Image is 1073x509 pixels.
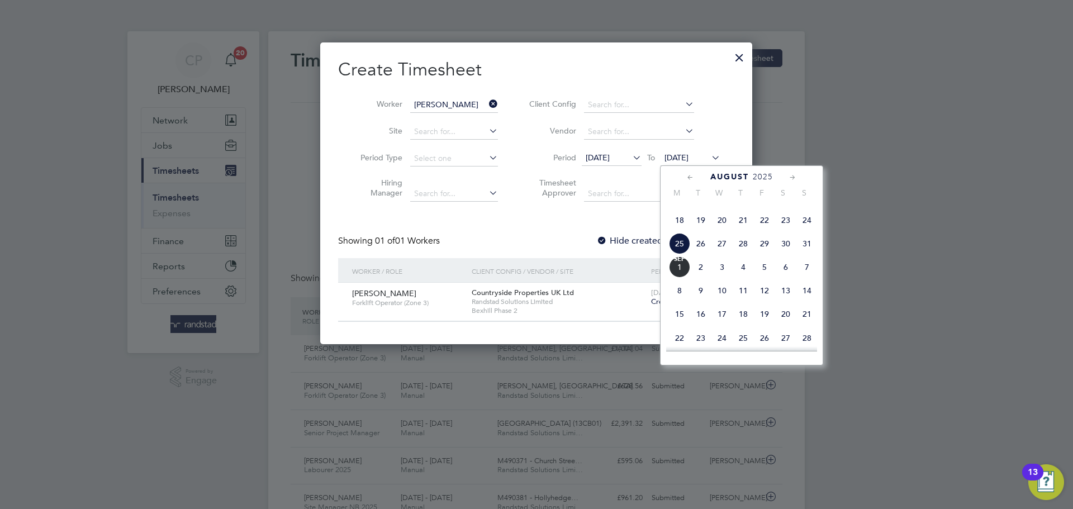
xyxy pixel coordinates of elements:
label: Hiring Manager [352,178,402,198]
span: 9 [690,280,711,301]
span: 16 [690,303,711,325]
span: [PERSON_NAME] [352,288,416,298]
span: Forklift Operator (Zone 3) [352,298,463,307]
span: T [730,188,751,198]
span: 23 [775,210,796,231]
div: Showing [338,235,442,247]
input: Search for... [584,124,694,140]
span: 26 [690,233,711,254]
span: 23 [690,327,711,349]
span: 22 [669,327,690,349]
span: 25 [669,233,690,254]
input: Search for... [410,97,498,113]
span: Create timesheet [651,297,708,306]
div: Worker / Role [349,258,469,284]
span: 01 Workers [375,235,440,246]
span: 11 [733,280,754,301]
span: 19 [690,210,711,231]
span: 27 [775,327,796,349]
span: 30 [775,233,796,254]
span: 18 [669,210,690,231]
label: Timesheet Approver [526,178,576,198]
span: 6 [775,256,796,278]
span: 28 [733,233,754,254]
span: 26 [754,327,775,349]
h2: Create Timesheet [338,58,734,82]
span: Randstad Solutions Limited [472,297,645,306]
input: Search for... [584,186,694,202]
span: Sep [669,256,690,262]
span: 14 [796,280,818,301]
span: W [709,188,730,198]
span: To [644,150,658,165]
span: [DATE] - [DATE] [651,288,702,297]
input: Select one [410,151,498,167]
span: M [666,188,687,198]
button: Open Resource Center, 13 new notifications [1028,464,1064,500]
span: 31 [796,233,818,254]
span: 2 [690,256,711,278]
span: 22 [754,210,775,231]
span: F [751,188,772,198]
span: S [794,188,815,198]
span: 5 [754,256,775,278]
span: 01 of [375,235,395,246]
span: 21 [733,210,754,231]
span: 28 [796,327,818,349]
span: 15 [669,303,690,325]
div: Period [648,258,723,284]
span: 4 [733,256,754,278]
span: 7 [796,256,818,278]
span: 2025 [753,172,773,182]
span: 20 [775,303,796,325]
span: 19 [754,303,775,325]
label: Period [526,153,576,163]
span: 12 [754,280,775,301]
span: 29 [754,233,775,254]
span: 21 [796,303,818,325]
label: Vendor [526,126,576,136]
span: 27 [711,233,733,254]
span: [DATE] [586,153,610,163]
span: 20 [711,210,733,231]
span: [DATE] [664,153,689,163]
span: 3 [711,256,733,278]
label: Worker [352,99,402,109]
input: Search for... [410,186,498,202]
span: 18 [733,303,754,325]
label: Period Type [352,153,402,163]
span: 25 [733,327,754,349]
span: 8 [669,280,690,301]
span: Countryside Properties UK Ltd [472,288,574,297]
input: Search for... [584,97,694,113]
span: August [710,172,749,182]
label: Hide created timesheets [596,235,710,246]
span: 13 [775,280,796,301]
span: Bexhill Phase 2 [472,306,645,315]
div: 13 [1028,472,1038,487]
div: Client Config / Vendor / Site [469,258,648,284]
span: S [772,188,794,198]
label: Site [352,126,402,136]
input: Search for... [410,124,498,140]
span: 10 [711,280,733,301]
span: 24 [711,327,733,349]
span: 24 [796,210,818,231]
span: 17 [711,303,733,325]
span: 1 [669,256,690,278]
label: Client Config [526,99,576,109]
span: T [687,188,709,198]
